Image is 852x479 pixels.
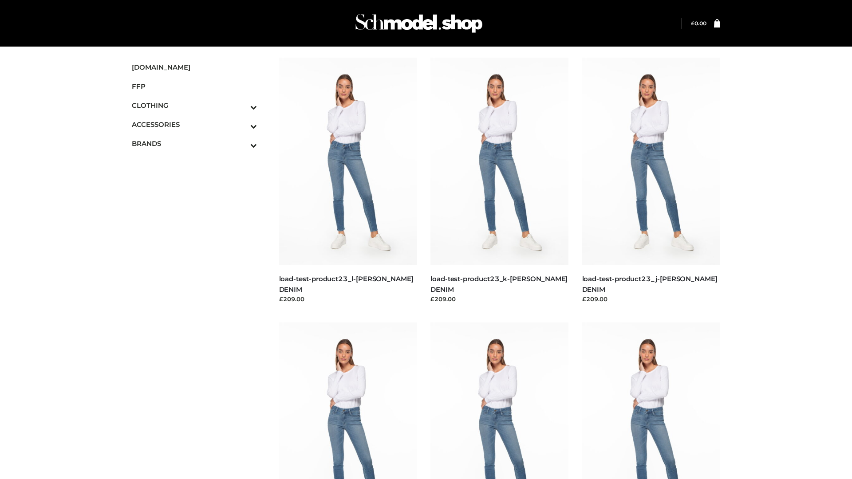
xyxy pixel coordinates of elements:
span: £ [691,20,694,27]
a: load-test-product23_l-[PERSON_NAME] DENIM [279,275,414,293]
a: load-test-product23_k-[PERSON_NAME] DENIM [430,275,568,293]
a: CLOTHINGToggle Submenu [132,96,257,115]
span: FFP [132,81,257,91]
span: BRANDS [132,138,257,149]
button: Toggle Submenu [226,134,257,153]
a: [DOMAIN_NAME] [132,58,257,77]
span: ACCESSORIES [132,119,257,130]
bdi: 0.00 [691,20,706,27]
span: [DOMAIN_NAME] [132,62,257,72]
div: £209.00 [279,294,418,303]
a: FFP [132,77,257,96]
button: Toggle Submenu [226,96,257,115]
div: £209.00 [430,294,569,303]
a: ACCESSORIESToggle Submenu [132,115,257,134]
img: Schmodel Admin 964 [352,6,485,41]
span: CLOTHING [132,100,257,110]
a: BRANDSToggle Submenu [132,134,257,153]
a: £0.00 [691,20,706,27]
button: Toggle Submenu [226,115,257,134]
a: load-test-product23_j-[PERSON_NAME] DENIM [582,275,718,293]
div: £209.00 [582,294,721,303]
